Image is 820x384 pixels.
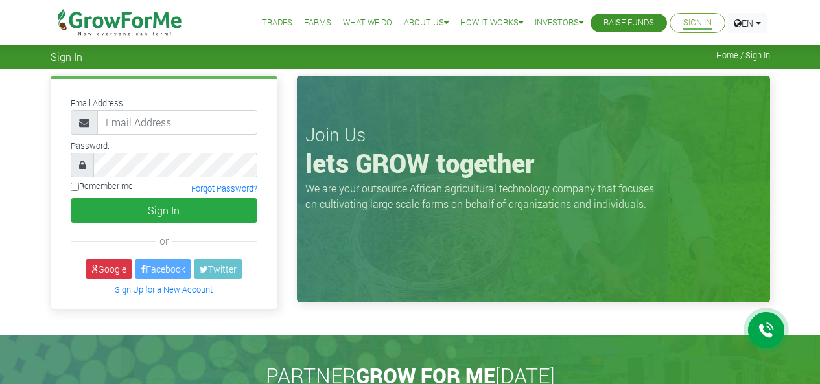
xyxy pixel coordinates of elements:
[683,16,712,30] a: Sign In
[51,51,82,63] span: Sign In
[71,233,257,249] div: or
[305,124,762,146] h3: Join Us
[97,110,257,135] input: Email Address
[191,183,257,194] a: Forgot Password?
[71,183,79,191] input: Remember me
[716,51,770,60] span: Home / Sign In
[535,16,583,30] a: Investors
[71,140,110,152] label: Password:
[404,16,449,30] a: About Us
[86,259,132,279] a: Google
[262,16,292,30] a: Trades
[460,16,523,30] a: How it Works
[603,16,654,30] a: Raise Funds
[115,284,213,295] a: Sign Up for a New Account
[71,198,257,223] button: Sign In
[343,16,392,30] a: What We Do
[71,97,125,109] label: Email Address:
[304,16,331,30] a: Farms
[71,180,133,192] label: Remember me
[305,181,662,212] p: We are your outsource African agricultural technology company that focuses on cultivating large s...
[728,13,767,33] a: EN
[305,148,762,179] h1: lets GROW together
